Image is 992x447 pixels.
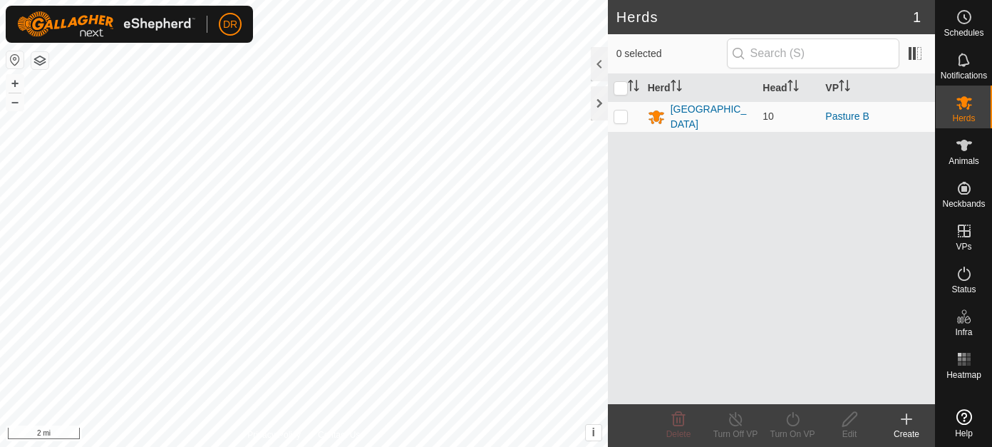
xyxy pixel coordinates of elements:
button: – [6,93,24,111]
img: Gallagher Logo [17,11,195,37]
div: Edit [821,428,878,441]
span: 0 selected [616,46,727,61]
button: + [6,75,24,92]
h2: Herds [616,9,913,26]
span: Delete [666,429,691,439]
a: Help [936,404,992,443]
span: Infra [955,328,972,336]
span: 1 [913,6,921,28]
button: Reset Map [6,51,24,68]
a: Privacy Policy [247,428,301,441]
div: Create [878,428,935,441]
span: Neckbands [942,200,985,208]
span: Herds [952,114,975,123]
p-sorticon: Activate to sort [839,82,850,93]
span: i [591,426,594,438]
th: Herd [642,74,758,102]
span: Schedules [944,29,983,37]
span: 10 [763,111,774,122]
div: [GEOGRAPHIC_DATA] [671,102,752,132]
span: Status [951,285,976,294]
th: VP [820,74,935,102]
a: Pasture B [825,111,869,122]
button: Map Layers [31,52,48,69]
div: Turn Off VP [707,428,764,441]
p-sorticon: Activate to sort [787,82,799,93]
span: Heatmap [946,371,981,379]
button: i [586,425,601,441]
span: Notifications [941,71,987,80]
span: Help [955,429,973,438]
p-sorticon: Activate to sort [671,82,682,93]
span: DR [223,17,237,32]
th: Head [757,74,820,102]
a: Contact Us [318,428,360,441]
input: Search (S) [727,38,899,68]
span: Animals [949,157,979,165]
p-sorticon: Activate to sort [628,82,639,93]
span: VPs [956,242,971,251]
div: Turn On VP [764,428,821,441]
